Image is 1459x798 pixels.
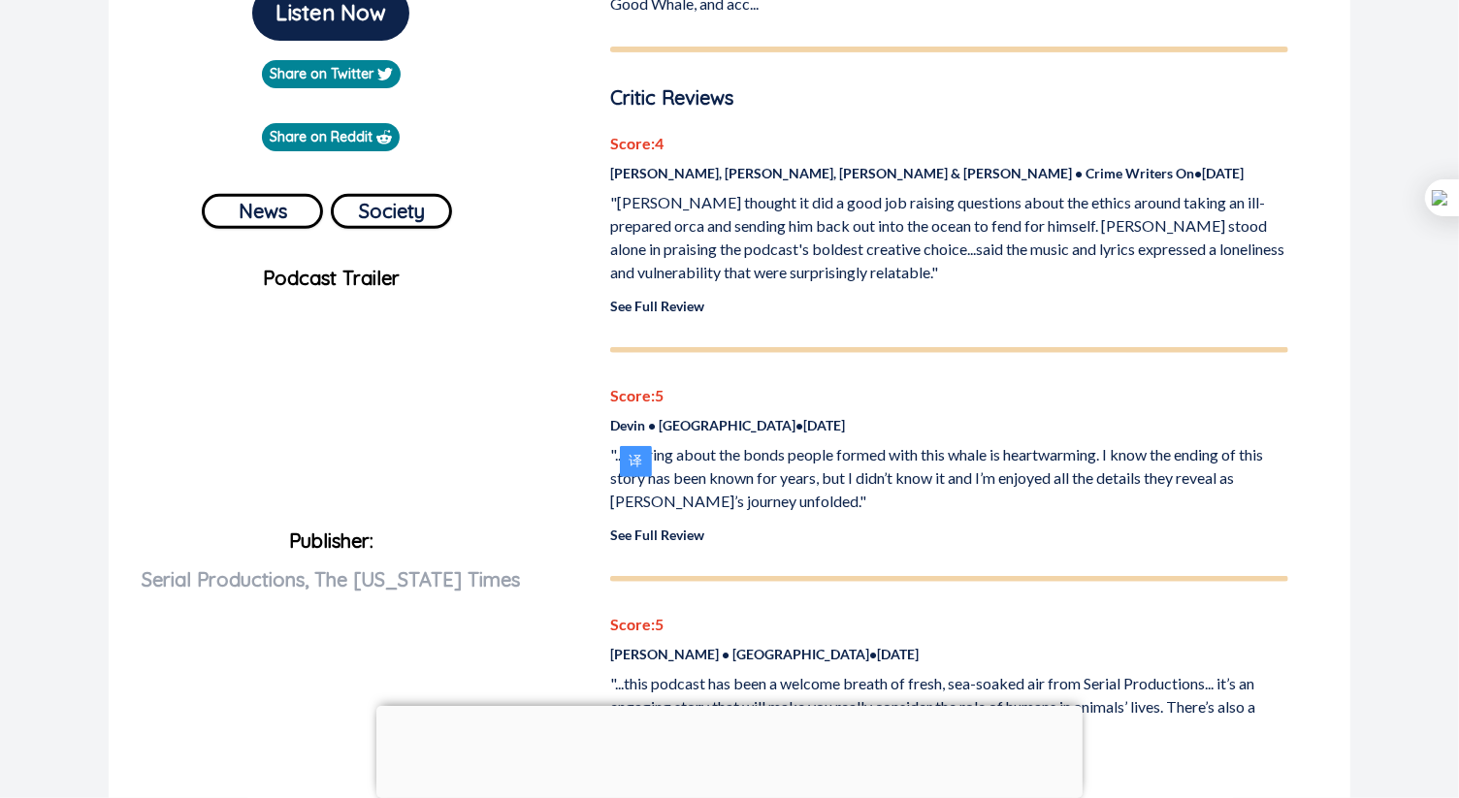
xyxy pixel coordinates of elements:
a: News [202,186,323,229]
p: Publisher: [124,522,538,661]
p: [PERSON_NAME] • [GEOGRAPHIC_DATA] • [DATE] [610,644,1288,664]
p: Score: 4 [610,132,1288,155]
p: "...this podcast has been a welcome breath of fresh, sea-soaked air from Serial Productions... it... [610,672,1288,742]
p: Podcast Trailer [124,264,538,293]
button: Society [331,194,452,229]
a: Society [331,186,452,229]
p: "[PERSON_NAME] thought it did a good job raising questions about the ethics around taking an ill-... [610,191,1288,284]
a: See Full Review [610,298,704,314]
a: See Full Review [610,527,704,543]
div: 译 [620,446,652,477]
button: News [202,194,323,229]
p: "...hearing about the bonds people formed with this whale is heartwarming. I know the ending of t... [610,443,1288,513]
span: Serial Productions, The [US_STATE] Times [142,567,520,591]
p: Score: 5 [610,613,1288,636]
a: Share on Twitter [262,60,401,88]
iframe: Advertisement [376,706,1083,793]
p: Score: 5 [610,384,1288,407]
a: Share on Reddit [262,123,400,151]
p: [PERSON_NAME], [PERSON_NAME], [PERSON_NAME] & [PERSON_NAME] • Crime Writers On • [DATE] [610,163,1288,183]
p: Critic Reviews [610,83,1288,112]
p: Devin • [GEOGRAPHIC_DATA] • [DATE] [610,415,1288,435]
